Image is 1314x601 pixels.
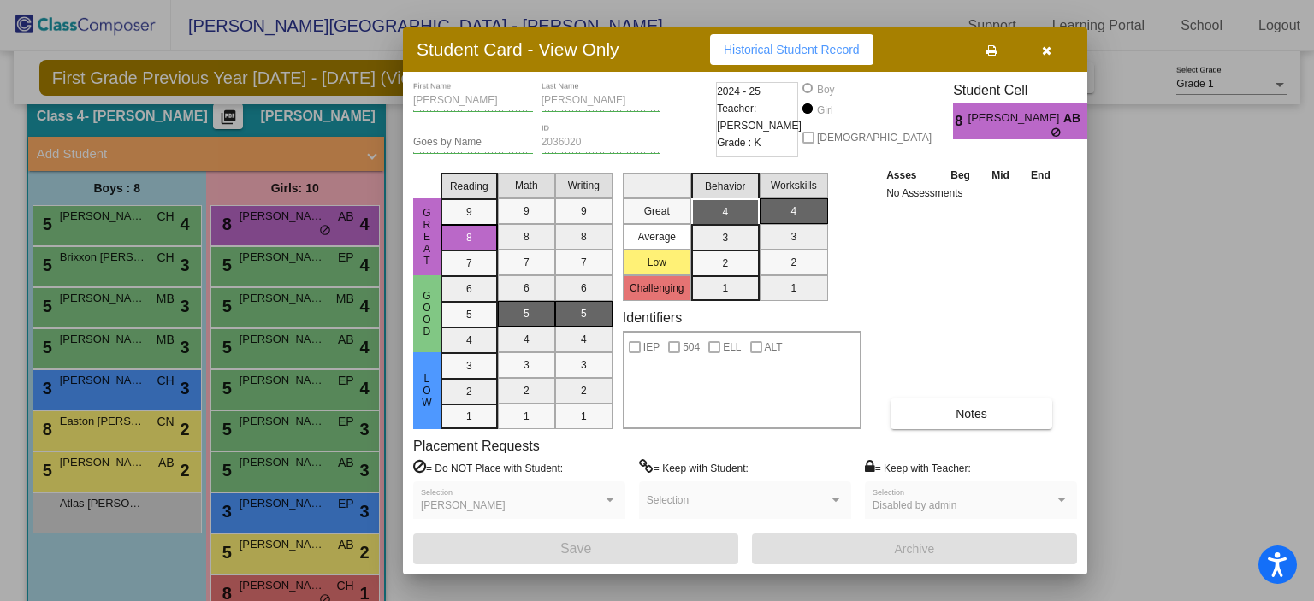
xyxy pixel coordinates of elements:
input: goes by name [413,137,533,149]
td: No Assessments [882,185,1062,202]
span: ALT [765,337,783,357]
span: AB [1063,109,1087,127]
button: Historical Student Record [710,34,873,65]
span: Disabled by admin [873,499,957,511]
span: Save [560,541,591,556]
input: Enter ID [542,137,661,149]
span: 2024 - 25 [717,83,761,100]
span: Low [419,373,435,409]
th: Mid [981,166,1020,185]
span: Notes [956,407,987,421]
th: End [1020,166,1061,185]
span: [DEMOGRAPHIC_DATA] [817,127,932,148]
span: Great [419,207,435,267]
span: [PERSON_NAME] [421,499,506,511]
label: = Keep with Student: [639,459,749,476]
button: Archive [752,533,1077,564]
label: Placement Requests [413,438,540,454]
span: Historical Student Record [724,43,860,56]
label: Identifiers [623,309,682,326]
h3: Student Card - View Only [417,38,619,60]
label: = Keep with Teacher: [865,459,971,476]
h3: Student Cell [953,82,1102,98]
label: = Do NOT Place with Student: [413,459,563,476]
span: 8 [953,111,968,132]
button: Notes [891,398,1052,429]
th: Beg [939,166,980,185]
th: Asses [882,166,939,185]
span: ELL [723,337,741,357]
button: Save [413,533,738,564]
div: Girl [816,103,833,118]
span: Good [419,290,435,338]
span: Archive [895,542,935,556]
span: 4 [1087,111,1102,132]
div: Boy [816,82,835,97]
span: 504 [683,337,700,357]
span: Teacher: [PERSON_NAME] [717,100,802,134]
span: Grade : K [717,134,761,151]
span: [PERSON_NAME] [968,109,1063,127]
span: IEP [643,337,660,357]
